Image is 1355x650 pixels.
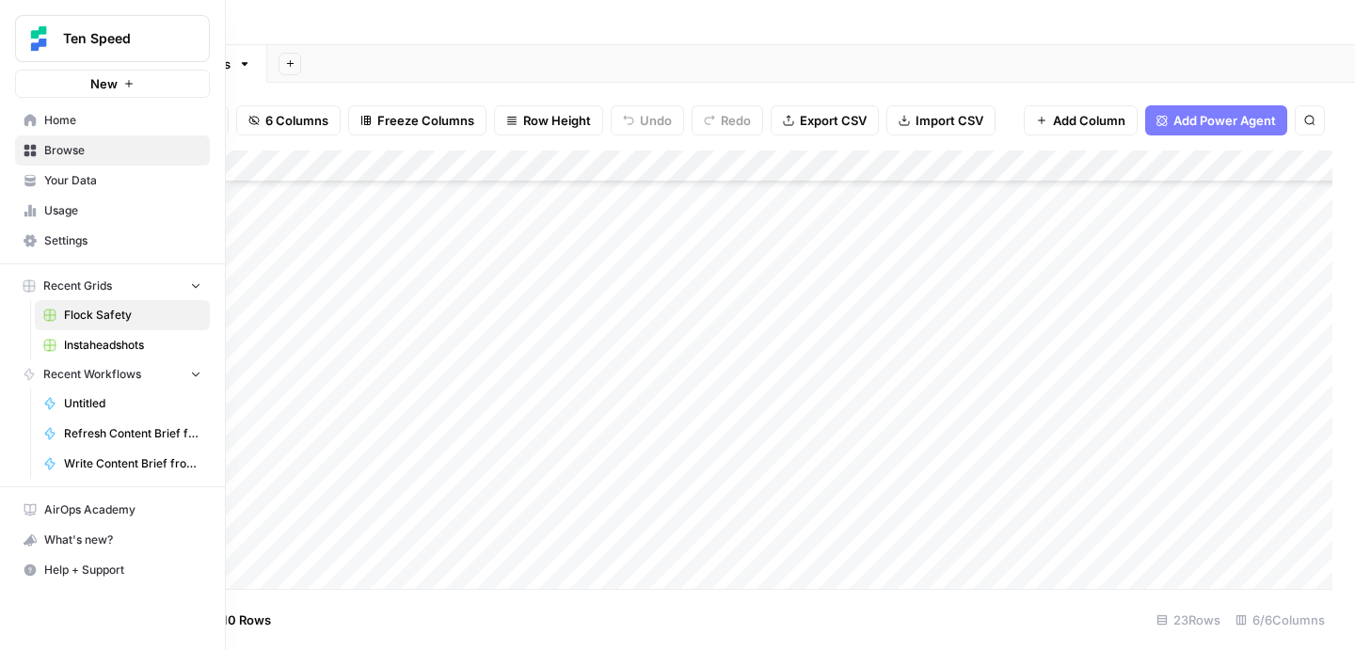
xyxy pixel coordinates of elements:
[15,70,210,98] button: New
[90,74,118,93] span: New
[236,105,341,135] button: 6 Columns
[721,111,751,130] span: Redo
[15,166,210,196] a: Your Data
[35,449,210,479] a: Write Content Brief from Keyword [DEV]
[44,112,201,129] span: Home
[35,330,210,360] a: Instaheadshots
[640,111,672,130] span: Undo
[15,15,210,62] button: Workspace: Ten Speed
[35,388,210,419] a: Untitled
[15,272,210,300] button: Recent Grids
[1024,105,1138,135] button: Add Column
[1173,111,1276,130] span: Add Power Agent
[1228,605,1332,635] div: 6/6 Columns
[44,202,201,219] span: Usage
[15,135,210,166] a: Browse
[523,111,591,130] span: Row Height
[44,501,201,518] span: AirOps Academy
[22,22,56,55] img: Ten Speed Logo
[64,395,201,412] span: Untitled
[15,226,210,256] a: Settings
[44,172,201,189] span: Your Data
[800,111,867,130] span: Export CSV
[44,562,201,579] span: Help + Support
[16,526,209,554] div: What's new?
[35,300,210,330] a: Flock Safety
[15,105,210,135] a: Home
[348,105,486,135] button: Freeze Columns
[15,555,210,585] button: Help + Support
[916,111,983,130] span: Import CSV
[43,366,141,383] span: Recent Workflows
[1149,605,1228,635] div: 23 Rows
[771,105,879,135] button: Export CSV
[377,111,474,130] span: Freeze Columns
[611,105,684,135] button: Undo
[692,105,763,135] button: Redo
[15,196,210,226] a: Usage
[44,232,201,249] span: Settings
[1145,105,1287,135] button: Add Power Agent
[63,29,177,48] span: Ten Speed
[64,307,201,324] span: Flock Safety
[15,495,210,525] a: AirOps Academy
[196,610,271,629] span: Add 10 Rows
[494,105,603,135] button: Row Height
[64,455,201,472] span: Write Content Brief from Keyword [DEV]
[44,142,201,159] span: Browse
[64,425,201,442] span: Refresh Content Brief from Keyword [DEV]
[15,525,210,555] button: What's new?
[35,419,210,449] a: Refresh Content Brief from Keyword [DEV]
[43,277,112,294] span: Recent Grids
[64,337,201,354] span: Instaheadshots
[265,111,328,130] span: 6 Columns
[15,360,210,388] button: Recent Workflows
[1053,111,1125,130] span: Add Column
[886,105,996,135] button: Import CSV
